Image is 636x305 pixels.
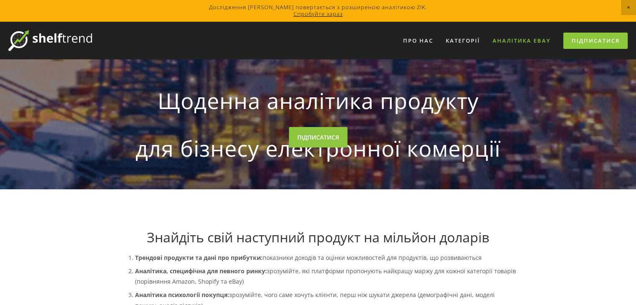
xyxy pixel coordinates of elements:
img: ShelfTrend [8,30,92,51]
font: Про нас [403,37,433,44]
font: зрозумійте, які платформи пропонують найкращу маржу для кожної категорії товарів (порівняння Amaz... [135,267,518,285]
font: Аналітика eBay [493,37,551,44]
font: Категорії [446,37,480,44]
font: для бізнесу електронної комерції [135,133,501,163]
a: Про нас [398,34,439,48]
a: Аналітика eBay [487,34,556,48]
font: показники доходів та оцінки можливостей для продуктів, що розвиваються [263,254,482,262]
a: ПІДПИСАТИСЯ [289,127,347,147]
font: Підписатися [572,37,620,44]
font: ПІДПИСАТИСЯ [297,133,339,141]
a: Підписатися [563,33,628,49]
font: Аналітика психології покупця: [135,291,229,299]
font: Щоденна аналітика продукту [158,86,479,115]
font: Знайдіть свій наступний продукт на мільйон доларів [147,228,489,246]
font: Трендові продукти та дані про прибутки: [135,254,263,262]
a: Спробуйте зараз [294,10,343,18]
font: Аналітика, специфічна для певного ринку: [135,267,267,275]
